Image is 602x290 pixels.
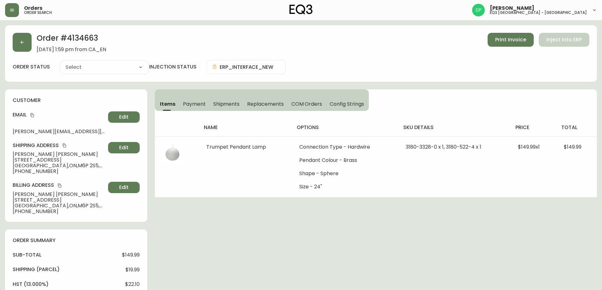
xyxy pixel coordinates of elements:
h4: Shipping Address [13,142,106,149]
button: Print Invoice [488,33,534,47]
span: $149.99 [122,252,140,258]
h2: Order # 4134663 [37,33,106,47]
h4: Email [13,111,106,118]
h5: order search [24,11,52,15]
span: Replacements [247,101,283,107]
span: Payment [183,101,206,107]
h4: injection status [149,63,197,70]
button: Edit [108,111,140,123]
label: order status [13,63,50,70]
span: [STREET_ADDRESS] [13,157,106,163]
button: copy [61,142,68,149]
h4: total [561,124,592,131]
span: [PERSON_NAME][EMAIL_ADDRESS][PERSON_NAME][DOMAIN_NAME] [13,129,106,134]
span: $19.99 [125,267,140,273]
h4: name [204,124,287,131]
span: COM Orders [291,101,322,107]
span: Edit [119,144,129,151]
span: [GEOGRAPHIC_DATA] , ON , M6P 2S5 , CA [13,203,106,209]
span: Print Invoice [495,36,526,43]
h4: options [297,124,393,131]
li: Connection Type - Hardwire [299,144,391,150]
span: [PERSON_NAME] [PERSON_NAME] [13,151,106,157]
h4: Billing Address [13,182,106,189]
span: [DATE] 1:59 pm from CA_EN [37,47,106,52]
span: [PHONE_NUMBER] [13,169,106,174]
span: [PHONE_NUMBER] [13,209,106,214]
span: Edit [119,184,129,191]
h5: eq3 [GEOGRAPHIC_DATA] - [GEOGRAPHIC_DATA] [490,11,587,15]
span: $149.99 [564,143,581,151]
h4: customer [13,97,140,104]
span: $22.10 [125,281,140,287]
span: $149.99 x 1 [518,143,540,151]
h4: Shipping ( Parcel ) [13,266,60,273]
span: Trumpet Pendant Lamp [206,143,266,151]
h4: sub-total [13,252,41,258]
img: ce10d563-73ed-498c-91b6-6d26d82693d3Optional[trumpet-small-sphere-pendant-lamp].jpg [162,144,183,164]
button: copy [57,182,63,189]
span: [PERSON_NAME] [490,6,534,11]
button: Edit [108,182,140,193]
button: copy [29,112,35,118]
h4: hst (13.000%) [13,281,49,288]
span: Orders [24,6,42,11]
li: Pendant Colour - Brass [299,157,391,163]
span: Shipments [213,101,240,107]
span: Edit [119,114,129,121]
span: Config Strings [330,101,364,107]
h4: sku details [403,124,506,131]
h4: price [515,124,551,131]
span: [STREET_ADDRESS] [13,197,106,203]
h4: order summary [13,237,140,244]
span: [PERSON_NAME] [PERSON_NAME] [13,192,106,197]
li: Size - 24" [299,184,391,190]
img: edb0eb29d4ff191ed42d19acdf48d771 [472,4,485,16]
li: Shape - Sphere [299,171,391,176]
span: 3180-3328-0 x 1, 3180-522-4 x 1 [406,143,481,151]
span: Items [160,101,175,107]
img: logo [289,4,313,15]
span: [GEOGRAPHIC_DATA] , ON , M6P 2S5 , CA [13,163,106,169]
button: Edit [108,142,140,153]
